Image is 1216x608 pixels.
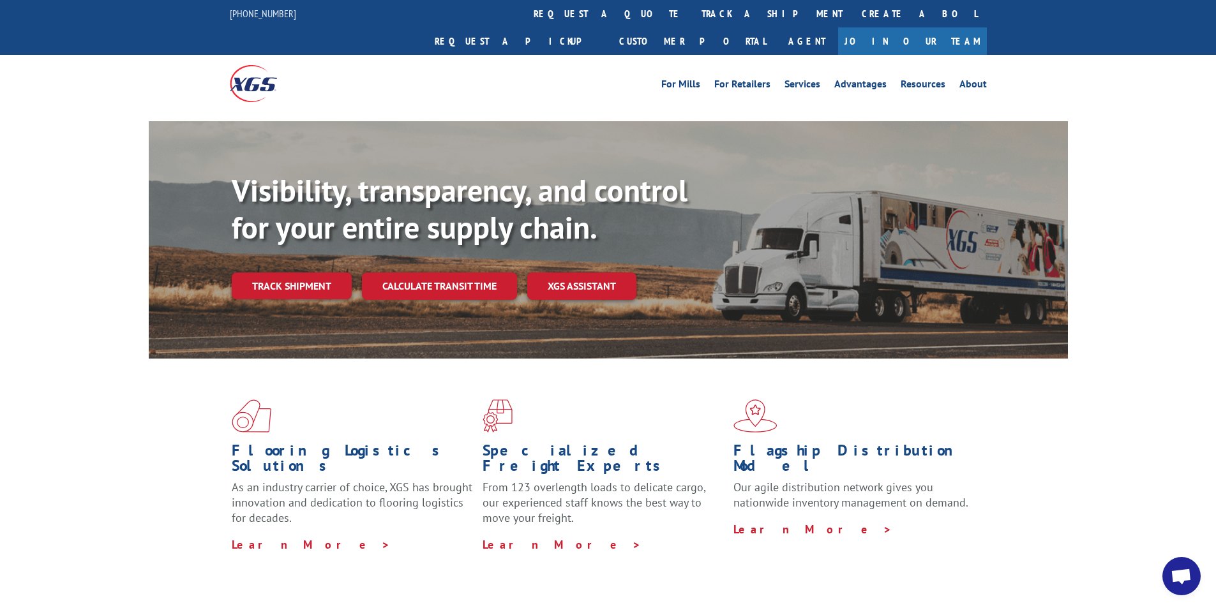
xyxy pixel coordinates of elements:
[362,272,517,300] a: Calculate transit time
[483,443,724,480] h1: Specialized Freight Experts
[232,443,473,480] h1: Flooring Logistics Solutions
[1162,557,1201,595] div: Open chat
[834,79,887,93] a: Advantages
[230,7,296,20] a: [PHONE_NUMBER]
[425,27,610,55] a: Request a pickup
[733,480,968,510] span: Our agile distribution network gives you nationwide inventory management on demand.
[232,537,391,552] a: Learn More >
[733,399,777,433] img: xgs-icon-flagship-distribution-model-red
[610,27,776,55] a: Customer Portal
[901,79,945,93] a: Resources
[232,170,687,247] b: Visibility, transparency, and control for your entire supply chain.
[527,272,636,300] a: XGS ASSISTANT
[838,27,987,55] a: Join Our Team
[661,79,700,93] a: For Mills
[483,480,724,537] p: From 123 overlength loads to delicate cargo, our experienced staff knows the best way to move you...
[733,443,975,480] h1: Flagship Distribution Model
[733,522,892,537] a: Learn More >
[232,480,472,525] span: As an industry carrier of choice, XGS has brought innovation and dedication to flooring logistics...
[232,272,352,299] a: Track shipment
[232,399,271,433] img: xgs-icon-total-supply-chain-intelligence-red
[959,79,987,93] a: About
[483,537,642,552] a: Learn More >
[776,27,838,55] a: Agent
[784,79,820,93] a: Services
[714,79,770,93] a: For Retailers
[483,399,513,433] img: xgs-icon-focused-on-flooring-red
